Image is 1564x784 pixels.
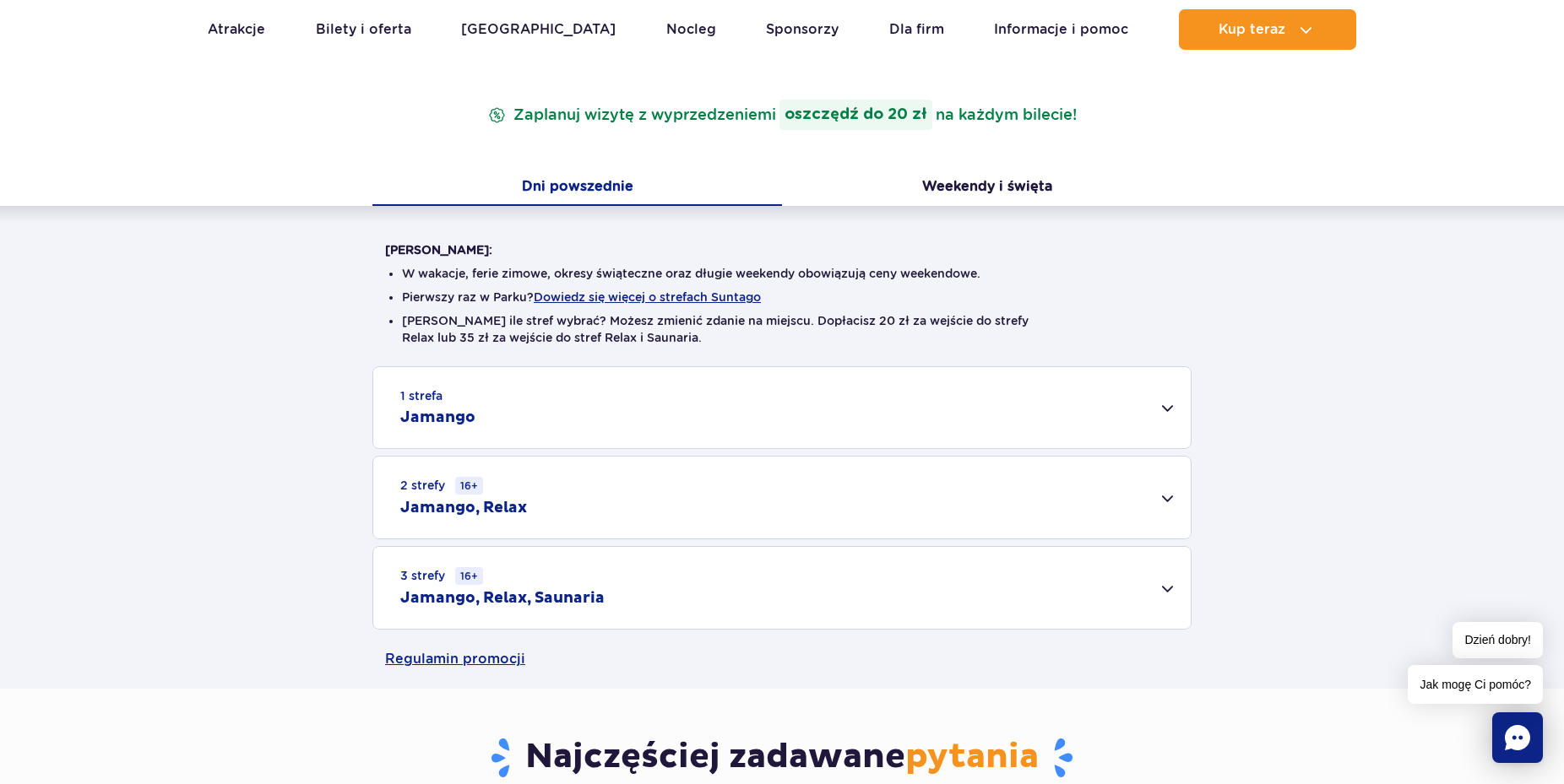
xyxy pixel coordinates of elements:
li: W wakacje, ferie zimowe, okresy świąteczne oraz długie weekendy obowiązują ceny weekendowe. [402,265,1162,282]
h2: Jamango, Relax, Saunaria [400,588,605,608]
p: Zaplanuj wizytę z wyprzedzeniem na każdym bilecie! [485,100,1080,130]
strong: [PERSON_NAME]: [385,243,492,257]
span: pytania [905,736,1039,778]
small: 16+ [455,567,483,585]
li: Pierwszy raz w Parku? [402,289,1162,305]
button: Weekendy i święta [782,170,1192,206]
strong: oszczędź do 20 zł [779,100,932,130]
small: 16+ [455,477,483,495]
a: Atrakcje [208,9,265,50]
span: Jak mogę Ci pomóc? [1408,665,1543,704]
button: Kup teraz [1179,9,1356,50]
h3: Najczęściej zadawane [385,736,1179,780]
a: [GEOGRAPHIC_DATA] [461,9,616,50]
button: Dni powszednie [372,170,782,206]
a: Bilety i oferta [316,9,411,50]
h2: Jamango, Relax [400,498,527,518]
a: Nocleg [666,9,716,50]
h2: Jamango [400,408,475,428]
small: 3 strefy [400,567,483,585]
button: Dowiedz się więcej o strefach Suntago [534,290,761,304]
a: Regulamin promocji [385,630,1179,689]
span: Kup teraz [1219,22,1285,37]
small: 2 strefy [400,477,483,495]
small: 1 strefa [400,387,443,404]
span: Dzień dobry! [1453,622,1543,658]
a: Sponsorzy [766,9,839,50]
li: [PERSON_NAME] ile stref wybrać? Możesz zmienić zdanie na miejscu. Dopłacisz 20 zł za wejście do s... [402,312,1162,346]
div: Chat [1492,712,1543,763]
a: Dla firm [889,9,944,50]
a: Informacje i pomoc [994,9,1128,50]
